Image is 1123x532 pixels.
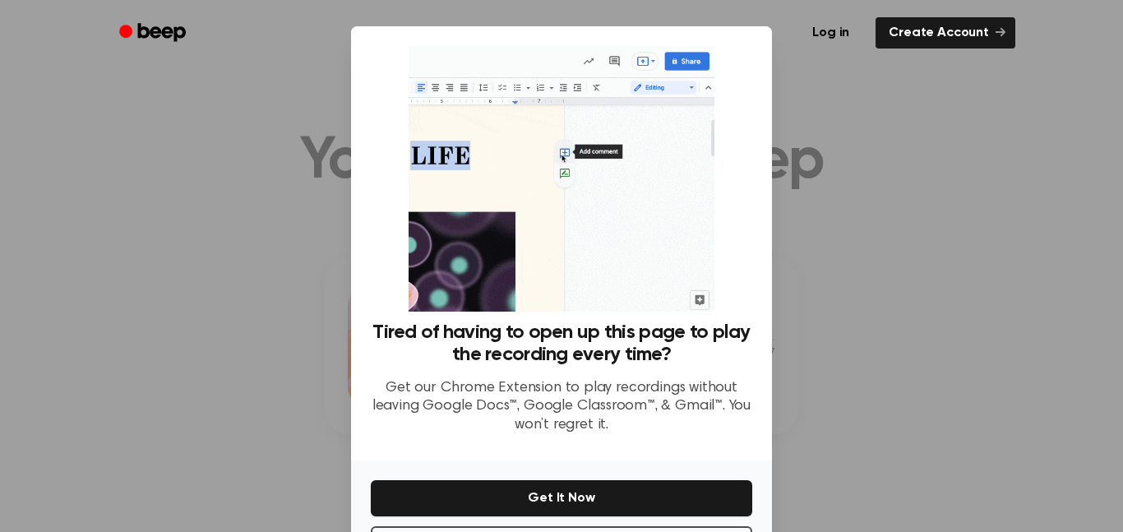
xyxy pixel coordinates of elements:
button: Get It Now [371,480,752,516]
img: Beep extension in action [409,46,714,312]
a: Log in [796,14,866,52]
a: Beep [108,17,201,49]
p: Get our Chrome Extension to play recordings without leaving Google Docs™, Google Classroom™, & Gm... [371,379,752,435]
a: Create Account [876,17,1015,49]
h3: Tired of having to open up this page to play the recording every time? [371,322,752,366]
